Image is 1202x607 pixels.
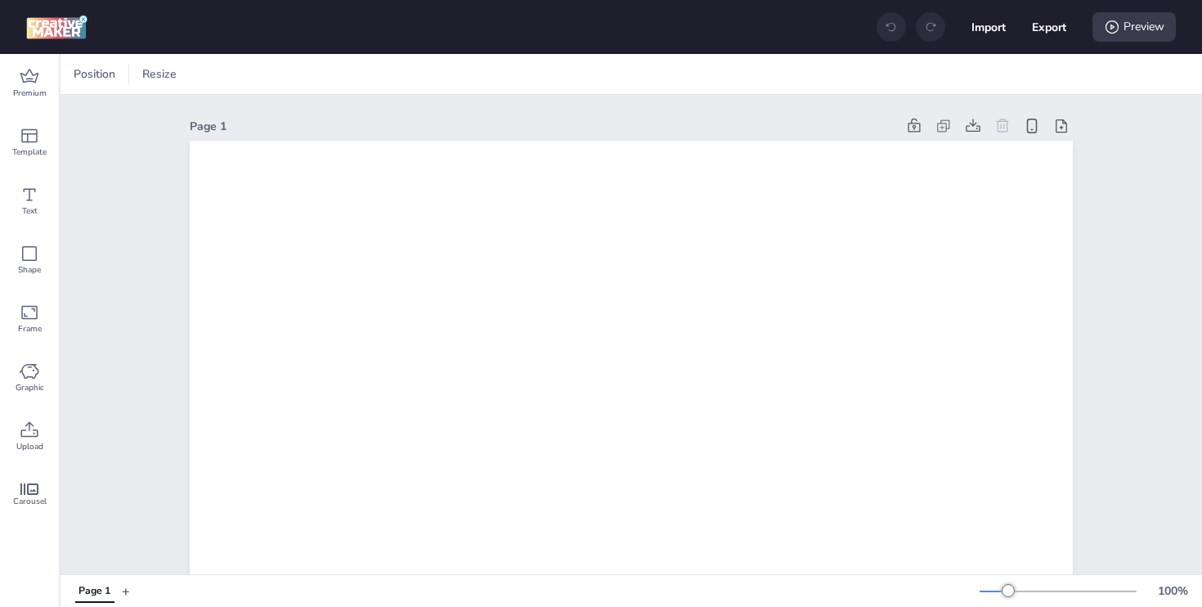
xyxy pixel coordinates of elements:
[1153,582,1192,600] div: 100 %
[12,146,47,159] span: Template
[22,205,38,218] span: Text
[190,118,896,135] div: Page 1
[70,65,119,83] span: Position
[67,577,122,605] div: Tabs
[78,584,110,599] div: Page 1
[1092,12,1176,42] div: Preview
[122,577,130,605] button: +
[13,87,47,100] span: Premium
[18,263,41,277] span: Shape
[16,440,43,453] span: Upload
[18,322,42,335] span: Frame
[139,65,180,83] span: Resize
[13,495,47,508] span: Carousel
[16,381,44,394] span: Graphic
[26,15,87,39] img: logo Creative Maker
[1032,10,1066,44] button: Export
[971,10,1006,44] button: Import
